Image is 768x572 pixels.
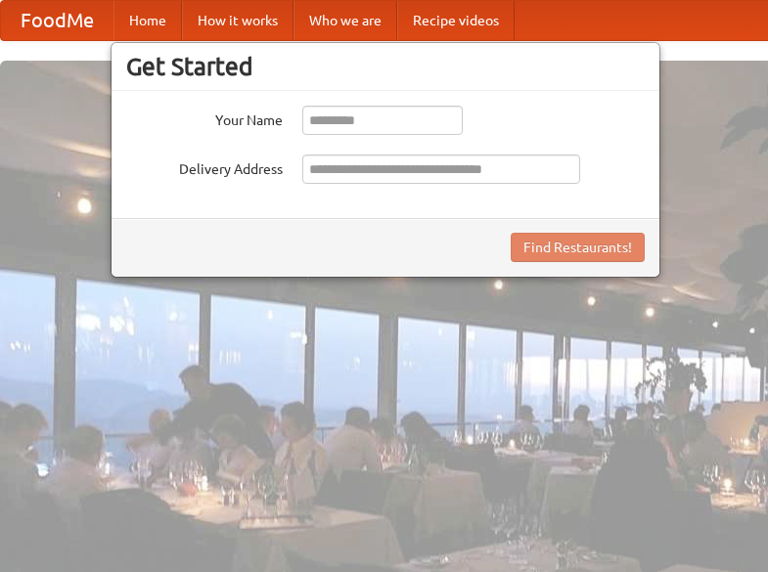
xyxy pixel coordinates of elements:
[126,154,283,179] label: Delivery Address
[182,1,294,40] a: How it works
[1,1,113,40] a: FoodMe
[511,233,645,262] button: Find Restaurants!
[397,1,515,40] a: Recipe videos
[126,106,283,130] label: Your Name
[113,1,182,40] a: Home
[294,1,397,40] a: Who we are
[126,52,645,81] h3: Get Started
